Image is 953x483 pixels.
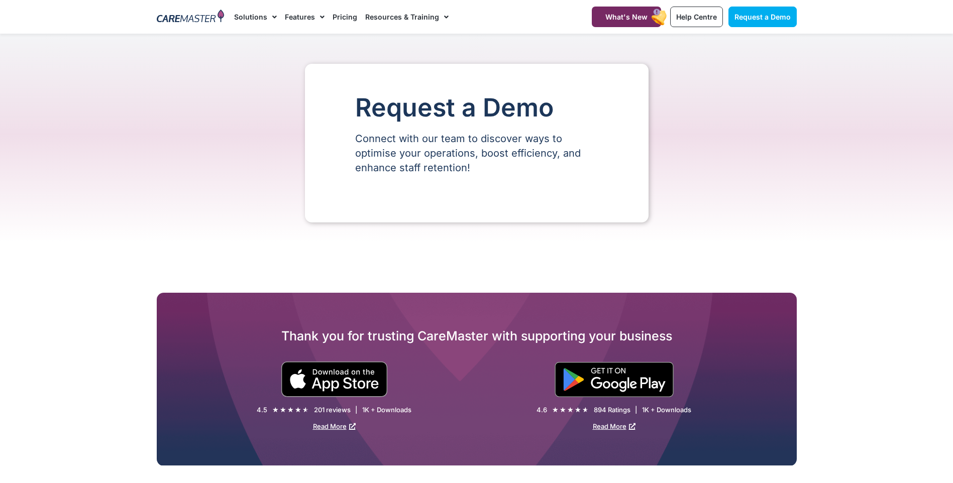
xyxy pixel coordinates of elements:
[314,406,411,414] div: 201 reviews | 1K + Downloads
[670,7,723,27] a: Help Centre
[592,7,661,27] a: What's New
[552,405,589,415] div: 4.6/5
[552,405,559,415] i: ★
[560,405,566,415] i: ★
[605,13,648,21] span: What's New
[281,361,388,397] img: small black download on the apple app store button.
[728,7,797,27] a: Request a Demo
[313,422,356,430] a: Read More
[594,406,691,414] div: 894 Ratings | 1K + Downloads
[355,132,598,175] p: Connect with our team to discover ways to optimise your operations, boost efficiency, and enhance...
[582,405,589,415] i: ★
[355,94,598,122] h1: Request a Demo
[575,405,581,415] i: ★
[272,405,279,415] i: ★
[287,405,294,415] i: ★
[593,422,636,430] a: Read More
[157,328,797,344] h2: Thank you for trusting CareMaster with supporting your business
[567,405,574,415] i: ★
[257,406,267,414] div: 4.5
[676,13,717,21] span: Help Centre
[555,362,674,397] img: "Get is on" Black Google play button.
[157,10,225,25] img: CareMaster Logo
[734,13,791,21] span: Request a Demo
[537,406,547,414] div: 4.6
[302,405,309,415] i: ★
[295,405,301,415] i: ★
[272,405,309,415] div: 4.5/5
[280,405,286,415] i: ★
